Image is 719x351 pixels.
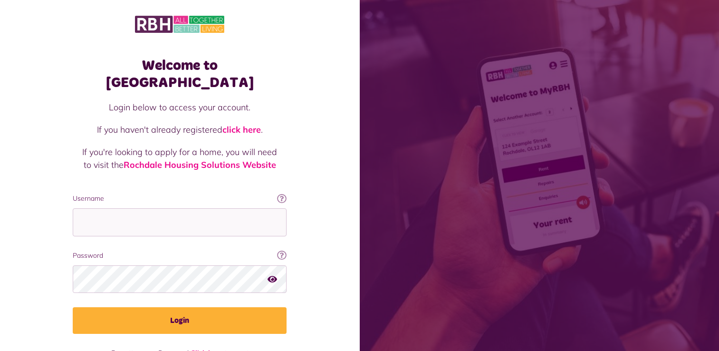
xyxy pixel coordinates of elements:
img: MyRBH [135,14,224,34]
h1: Welcome to [GEOGRAPHIC_DATA] [73,57,287,91]
p: If you're looking to apply for a home, you will need to visit the [82,146,277,171]
p: Login below to access your account. [82,101,277,114]
label: Password [73,251,287,261]
a: Rochdale Housing Solutions Website [124,159,276,170]
button: Login [73,307,287,334]
p: If you haven't already registered . [82,123,277,136]
a: click here [222,124,261,135]
label: Username [73,194,287,204]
